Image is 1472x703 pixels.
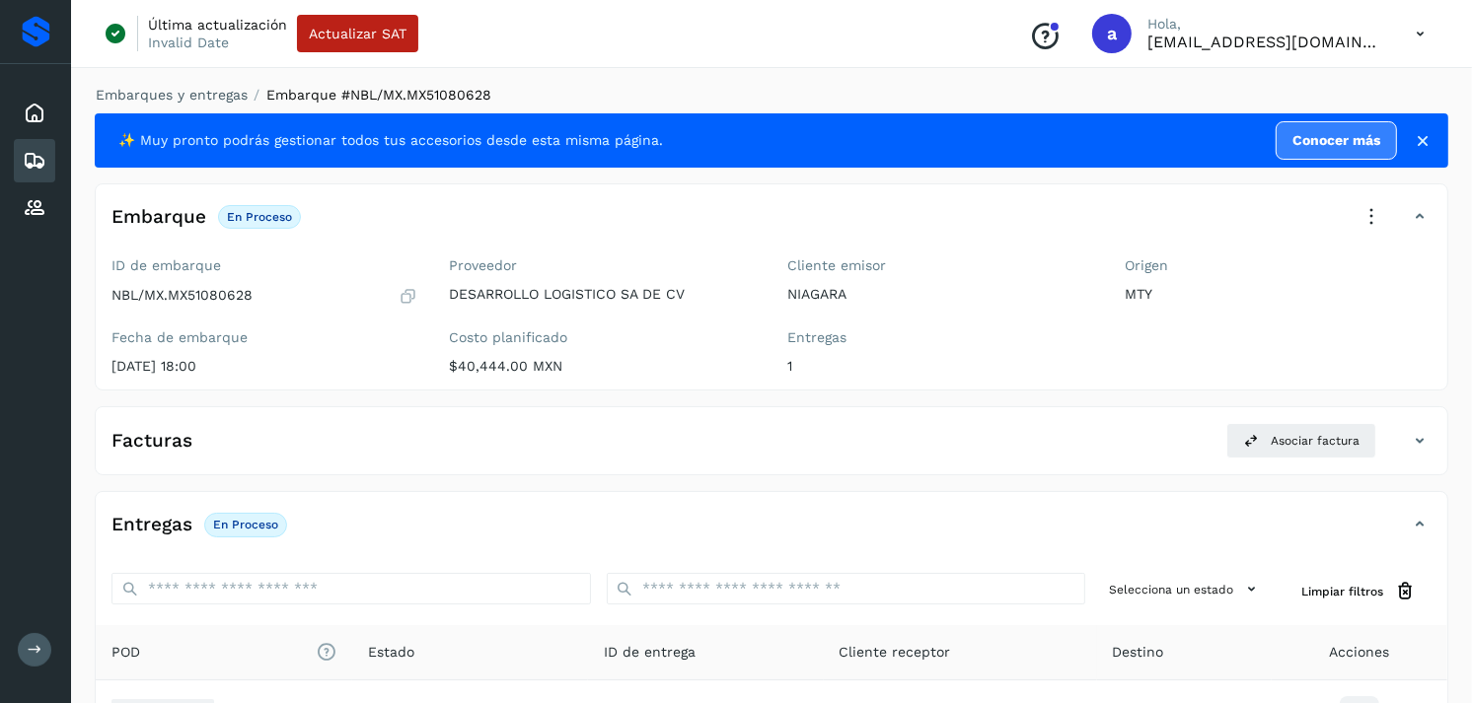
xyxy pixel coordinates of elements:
span: Estado [368,642,414,663]
p: En proceso [227,210,292,224]
p: Hola, [1147,16,1384,33]
p: DESARROLLO LOGISTICO SA DE CV [450,286,757,303]
div: Proveedores [14,186,55,230]
span: Destino [1113,642,1164,663]
span: Embarque #NBL/MX.MX51080628 [266,87,491,103]
button: Selecciona un estado [1101,573,1270,605]
label: Cliente emisor [787,257,1094,274]
p: 1 [787,358,1094,375]
button: Limpiar filtros [1286,573,1432,609]
span: POD [111,642,336,663]
p: $40,444.00 MXN [450,358,757,375]
span: Acciones [1330,642,1390,663]
label: Fecha de embarque [111,329,418,346]
label: Costo planificado [450,329,757,346]
span: ✨ Muy pronto podrás gestionar todos tus accesorios desde esta misma página. [118,130,663,151]
p: Invalid Date [148,34,229,51]
p: alejperez@niagarawater.com [1147,33,1384,51]
p: NBL/MX.MX51080628 [111,287,253,304]
p: [DATE] 18:00 [111,358,418,375]
p: NIAGARA [787,286,1094,303]
a: Embarques y entregas [96,87,248,103]
span: Limpiar filtros [1301,583,1383,600]
p: MTY [1126,286,1433,303]
div: EmbarqueEn proceso [96,200,1447,249]
label: Origen [1126,257,1433,274]
span: ID de entrega [604,642,696,663]
span: Asociar factura [1271,432,1360,450]
button: Actualizar SAT [297,15,418,52]
span: Cliente receptor [840,642,951,663]
div: Embarques [14,139,55,182]
h4: Entregas [111,514,192,536]
h4: Embarque [111,206,206,229]
div: EntregasEn proceso [96,508,1447,557]
p: En proceso [213,518,278,531]
nav: breadcrumb [95,85,1448,105]
button: Asociar factura [1226,423,1376,458]
a: Conocer más [1276,121,1397,160]
div: Inicio [14,92,55,135]
label: Proveedor [450,257,757,274]
div: FacturasAsociar factura [96,423,1447,474]
label: Entregas [787,329,1094,346]
h4: Facturas [111,430,192,453]
span: Actualizar SAT [309,27,406,40]
label: ID de embarque [111,257,418,274]
p: Última actualización [148,16,287,34]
